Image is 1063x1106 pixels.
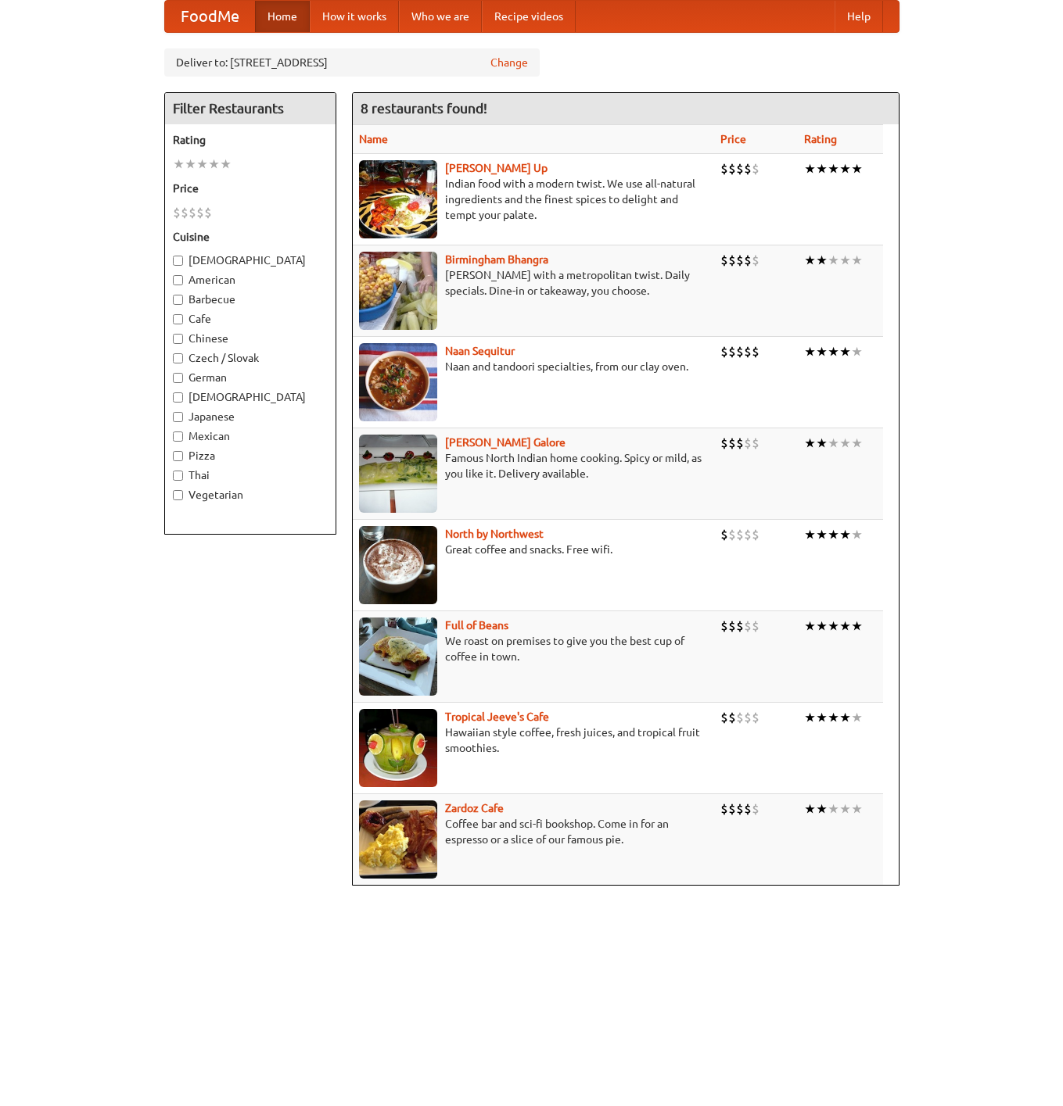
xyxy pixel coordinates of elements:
a: Who we are [399,1,482,32]
li: ★ [828,343,839,360]
li: $ [752,709,760,726]
div: Deliver to: [STREET_ADDRESS] [164,48,540,77]
a: Birmingham Bhangra [445,253,548,266]
li: $ [752,800,760,818]
input: Barbecue [173,295,183,305]
a: Help [835,1,883,32]
p: Hawaiian style coffee, fresh juices, and tropical fruit smoothies. [359,725,709,756]
li: $ [720,160,728,177]
label: German [173,370,328,385]
label: Barbecue [173,292,328,307]
li: ★ [828,435,839,452]
li: $ [736,709,744,726]
li: $ [744,709,752,726]
img: bhangra.jpg [359,252,437,330]
input: [DEMOGRAPHIC_DATA] [173,256,183,266]
a: Full of Beans [445,619,508,632]
li: ★ [851,160,863,177]
li: ★ [828,252,839,269]
b: North by Northwest [445,528,544,540]
li: ★ [839,160,851,177]
label: [DEMOGRAPHIC_DATA] [173,389,328,405]
label: Mexican [173,428,328,444]
li: ★ [804,252,816,269]
li: ★ [828,709,839,726]
li: ★ [851,617,863,635]
li: $ [720,709,728,726]
li: $ [173,204,181,221]
li: ★ [816,617,828,635]
li: $ [196,204,204,221]
p: Famous North Indian home cooking. Spicy or mild, as you like it. Delivery available. [359,450,709,481]
li: $ [728,800,736,818]
li: ★ [851,252,863,269]
a: Home [255,1,310,32]
li: $ [728,617,736,635]
label: American [173,272,328,288]
li: ★ [816,160,828,177]
input: American [173,275,183,285]
li: $ [752,343,760,360]
li: ★ [804,160,816,177]
li: ★ [208,156,220,173]
li: $ [752,617,760,635]
li: ★ [816,526,828,543]
li: $ [736,435,744,452]
li: $ [744,343,752,360]
p: Naan and tandoori specialties, from our clay oven. [359,359,709,374]
a: Zardoz Cafe [445,802,504,814]
li: $ [189,204,196,221]
li: $ [752,435,760,452]
input: [DEMOGRAPHIC_DATA] [173,392,183,403]
label: Japanese [173,409,328,424]
a: [PERSON_NAME] Galore [445,436,566,449]
input: Pizza [173,451,183,461]
label: Chinese [173,331,328,346]
li: $ [728,435,736,452]
p: Great coffee and snacks. Free wifi. [359,542,709,557]
input: Czech / Slovak [173,353,183,363]
li: $ [204,204,212,221]
h5: Price [173,181,328,196]
li: $ [752,160,760,177]
img: zardoz.jpg [359,800,437,879]
li: $ [728,252,736,269]
label: [DEMOGRAPHIC_DATA] [173,252,328,268]
a: FoodMe [165,1,255,32]
img: jeeves.jpg [359,709,437,787]
li: ★ [851,343,863,360]
li: ★ [839,526,851,543]
li: $ [736,252,744,269]
li: ★ [839,617,851,635]
input: Mexican [173,431,183,442]
li: $ [181,204,189,221]
ng-pluralize: 8 restaurants found! [361,101,487,116]
img: curryup.jpg [359,160,437,238]
li: $ [720,435,728,452]
li: ★ [828,617,839,635]
li: $ [720,800,728,818]
li: $ [736,526,744,543]
li: ★ [851,800,863,818]
li: ★ [196,156,208,173]
a: Price [720,133,746,145]
li: ★ [828,800,839,818]
li: ★ [851,526,863,543]
a: Naan Sequitur [445,345,515,357]
li: ★ [839,709,851,726]
li: $ [744,800,752,818]
a: Tropical Jeeve's Cafe [445,710,549,723]
label: Pizza [173,448,328,464]
img: currygalore.jpg [359,435,437,513]
li: $ [744,160,752,177]
li: ★ [839,800,851,818]
li: $ [736,800,744,818]
label: Cafe [173,311,328,327]
p: [PERSON_NAME] with a metropolitan twist. Daily specials. Dine-in or takeaway, you choose. [359,267,709,299]
a: Change [490,55,528,70]
li: $ [752,252,760,269]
